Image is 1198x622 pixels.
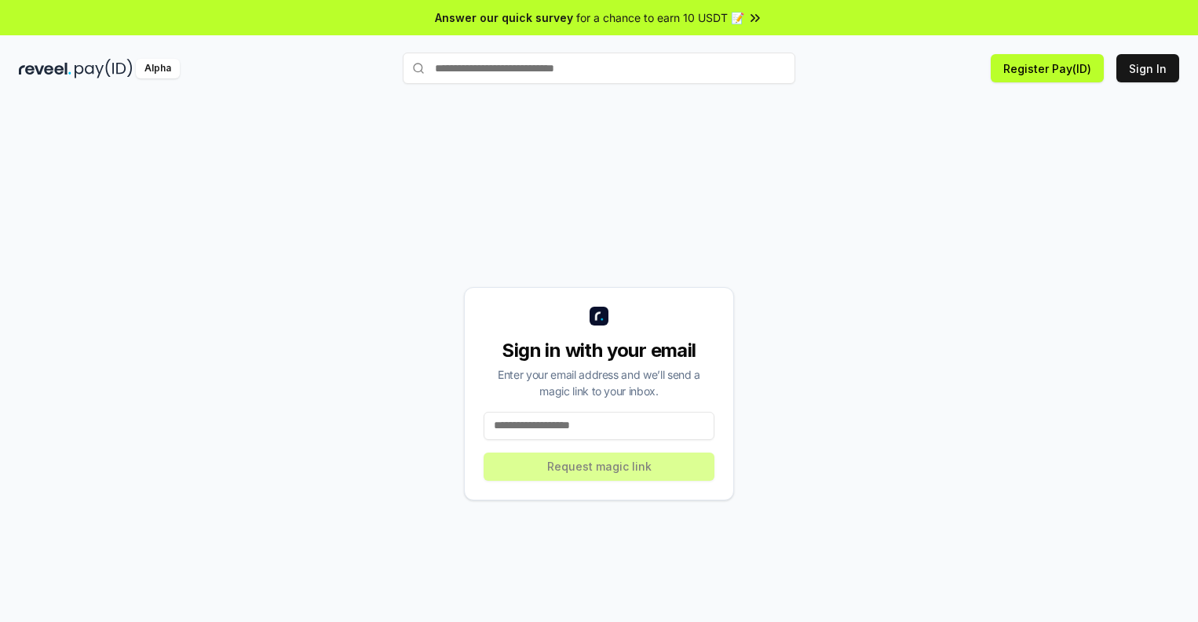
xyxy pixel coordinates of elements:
img: reveel_dark [19,59,71,78]
div: Alpha [136,59,180,78]
button: Sign In [1116,54,1179,82]
button: Register Pay(ID) [991,54,1104,82]
img: pay_id [75,59,133,78]
span: Answer our quick survey [435,9,573,26]
div: Sign in with your email [484,338,714,363]
span: for a chance to earn 10 USDT 📝 [576,9,744,26]
img: logo_small [590,307,608,326]
div: Enter your email address and we’ll send a magic link to your inbox. [484,366,714,399]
